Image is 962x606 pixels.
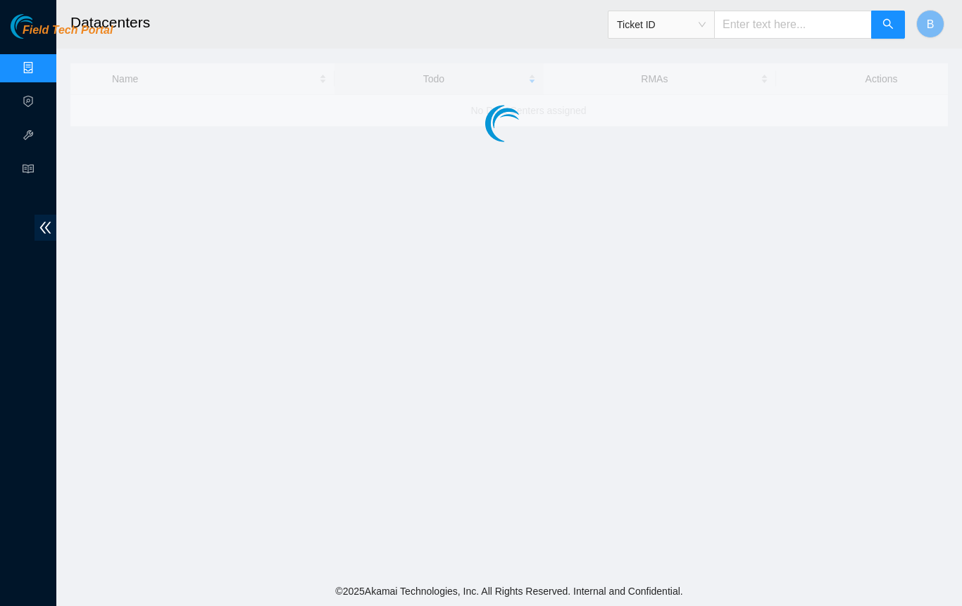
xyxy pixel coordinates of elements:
[11,25,113,44] a: Akamai TechnologiesField Tech Portal
[617,14,706,35] span: Ticket ID
[23,24,113,37] span: Field Tech Portal
[916,10,944,38] button: B
[23,157,34,185] span: read
[11,14,71,39] img: Akamai Technologies
[56,576,962,606] footer: © 2025 Akamai Technologies, Inc. All Rights Reserved. Internal and Confidential.
[714,11,872,39] input: Enter text here...
[882,18,894,32] span: search
[871,11,905,39] button: search
[927,15,935,33] span: B
[35,215,56,241] span: double-left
